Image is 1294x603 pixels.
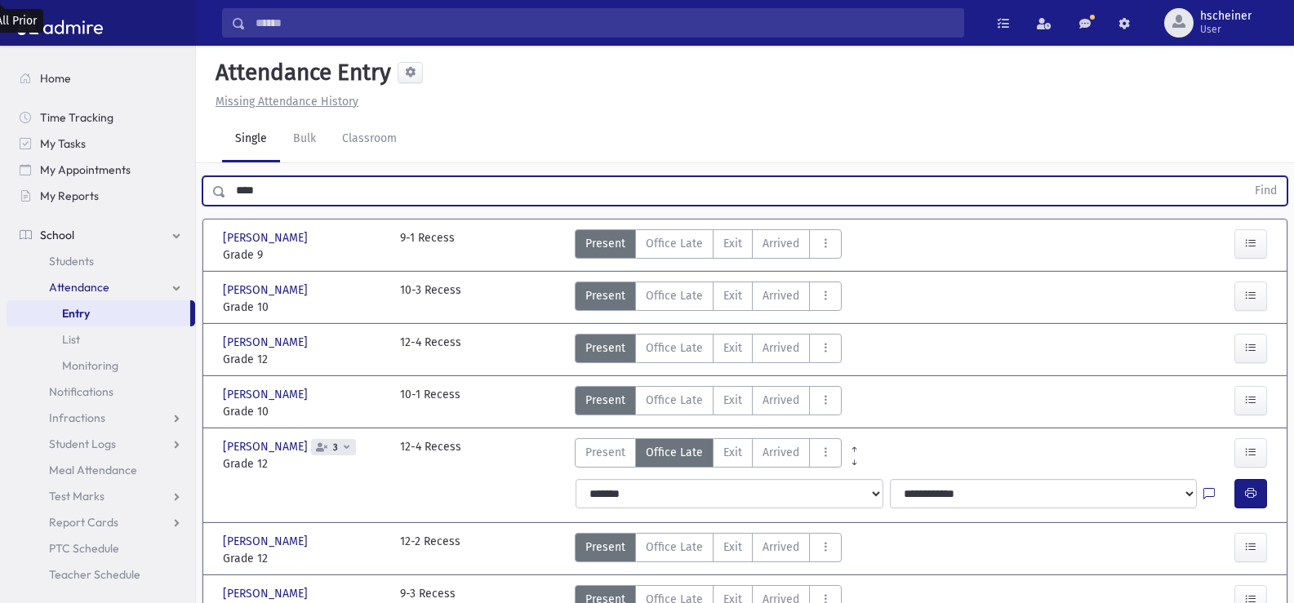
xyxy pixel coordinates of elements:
[723,539,742,556] span: Exit
[40,71,71,86] span: Home
[49,437,116,451] span: Student Logs
[223,455,384,472] span: Grade 12
[723,235,742,252] span: Exit
[646,235,703,252] span: Office Late
[40,228,74,242] span: School
[585,444,625,461] span: Present
[223,246,384,264] span: Grade 9
[575,533,842,567] div: AttTypes
[223,282,311,299] span: [PERSON_NAME]
[7,183,195,209] a: My Reports
[7,509,195,535] a: Report Cards
[7,222,195,248] a: School
[7,535,195,561] a: PTC Schedule
[646,392,703,409] span: Office Late
[40,110,113,125] span: Time Tracking
[330,442,341,453] span: 3
[7,300,190,326] a: Entry
[49,463,137,477] span: Meal Attendance
[575,438,842,472] div: AttTypes
[329,117,410,162] a: Classroom
[575,282,842,316] div: AttTypes
[585,539,625,556] span: Present
[400,229,455,264] div: 9-1 Recess
[222,117,280,162] a: Single
[223,550,384,567] span: Grade 12
[280,117,329,162] a: Bulk
[723,392,742,409] span: Exit
[1200,10,1252,23] span: hscheiner
[209,95,358,109] a: Missing Attendance History
[7,104,195,131] a: Time Tracking
[646,287,703,304] span: Office Late
[585,235,625,252] span: Present
[7,379,195,405] a: Notifications
[400,334,461,368] div: 12-4 Recess
[646,444,703,461] span: Office Late
[7,274,195,300] a: Attendance
[400,282,461,316] div: 10-3 Recess
[7,248,195,274] a: Students
[62,306,90,321] span: Entry
[7,157,195,183] a: My Appointments
[223,386,311,403] span: [PERSON_NAME]
[7,483,195,509] a: Test Marks
[223,533,311,550] span: [PERSON_NAME]
[49,254,94,268] span: Students
[62,332,80,347] span: List
[575,334,842,368] div: AttTypes
[7,561,195,587] a: Teacher Schedule
[7,405,195,431] a: Infractions
[49,384,113,399] span: Notifications
[223,403,384,420] span: Grade 10
[763,287,799,304] span: Arrived
[223,585,311,602] span: [PERSON_NAME]
[763,339,799,357] span: Arrived
[585,287,625,304] span: Present
[585,392,625,409] span: Present
[49,280,109,295] span: Attendance
[646,539,703,556] span: Office Late
[49,567,140,582] span: Teacher Schedule
[40,162,131,177] span: My Appointments
[49,489,104,503] span: Test Marks
[246,8,963,38] input: Search
[400,533,460,567] div: 12-2 Recess
[7,457,195,483] a: Meal Attendance
[13,7,107,39] img: AdmirePro
[763,235,799,252] span: Arrived
[763,444,799,461] span: Arrived
[400,438,461,472] div: 12-4 Recess
[575,386,842,420] div: AttTypes
[723,339,742,357] span: Exit
[223,334,311,351] span: [PERSON_NAME]
[223,229,311,246] span: [PERSON_NAME]
[1200,23,1252,36] span: User
[62,358,118,373] span: Monitoring
[216,95,358,109] u: Missing Attendance History
[223,351,384,368] span: Grade 12
[7,131,195,157] a: My Tasks
[40,136,86,151] span: My Tasks
[49,410,105,425] span: Infractions
[763,392,799,409] span: Arrived
[585,339,625,357] span: Present
[646,339,703,357] span: Office Late
[575,229,842,264] div: AttTypes
[7,326,195,352] a: List
[49,541,119,556] span: PTC Schedule
[763,539,799,556] span: Arrived
[400,386,460,420] div: 10-1 Recess
[7,65,195,91] a: Home
[723,287,742,304] span: Exit
[209,59,391,86] h5: Attendance Entry
[1245,177,1287,205] button: Find
[223,438,311,455] span: [PERSON_NAME]
[40,188,99,203] span: My Reports
[49,515,118,530] span: Report Cards
[7,352,195,379] a: Monitoring
[7,431,195,457] a: Student Logs
[223,299,384,316] span: Grade 10
[723,444,742,461] span: Exit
